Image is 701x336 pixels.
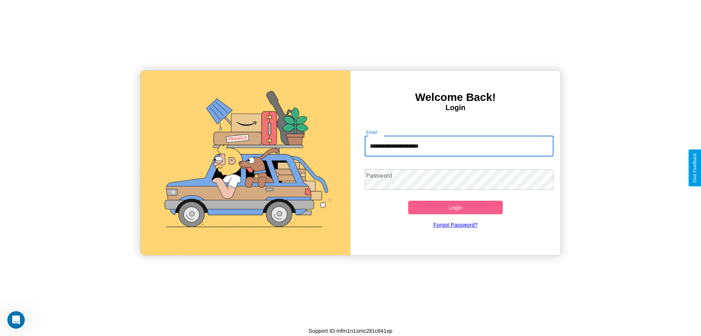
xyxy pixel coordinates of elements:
[350,91,560,103] h3: Welcome Back!
[366,129,378,135] label: Email
[361,214,550,235] a: Forgot Password?
[141,71,350,255] img: gif
[692,153,697,183] div: Give Feedback
[7,311,25,329] iframe: Intercom live chat
[408,201,503,214] button: Login
[350,103,560,112] h4: Login
[309,326,392,336] p: Support ID: mfm1n1smc2il1c841xp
